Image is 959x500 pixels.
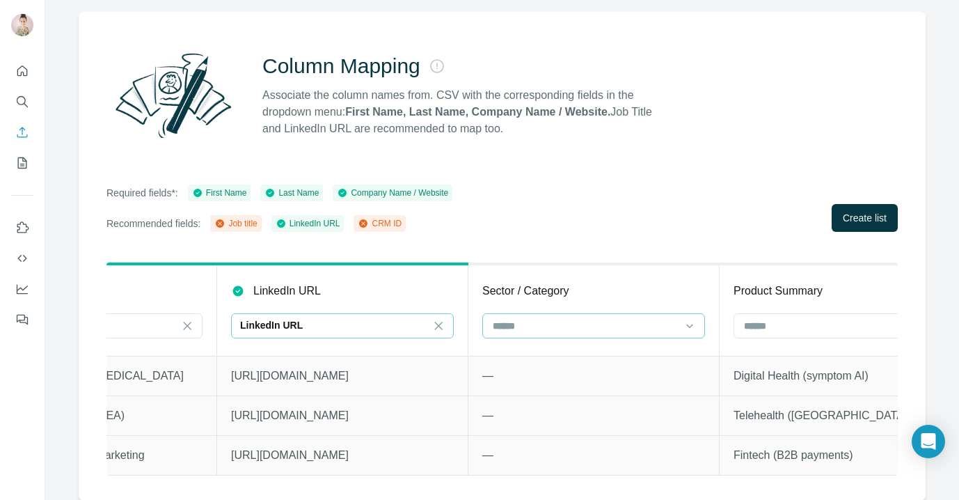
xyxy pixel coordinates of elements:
div: Job title [214,217,257,230]
p: LinkedIn URL [240,318,303,332]
div: Open Intercom Messenger [912,425,945,458]
p: — [482,368,705,384]
img: Surfe Illustration - Column Mapping [106,45,240,146]
img: Avatar [11,14,33,36]
div: Last Name [264,187,319,199]
p: Digital Health (symptom AI) [734,368,956,384]
strong: First Name, Last Name, Company Name / Website. [345,106,610,118]
p: Sector / Category [482,283,569,299]
button: Search [11,89,33,114]
p: [URL][DOMAIN_NAME] [231,447,454,464]
div: Company Name / Website [337,187,448,199]
p: [URL][DOMAIN_NAME] [231,407,454,424]
h2: Column Mapping [262,54,420,79]
button: Feedback [11,307,33,332]
button: Enrich CSV [11,120,33,145]
button: Quick start [11,58,33,84]
div: First Name [192,187,247,199]
p: Recommended fields: [106,217,200,231]
p: Fintech (B2B payments) [734,447,956,464]
p: LinkedIn URL [253,283,321,299]
button: My lists [11,150,33,175]
p: — [482,407,705,424]
p: — [482,447,705,464]
button: Create list [832,204,898,232]
p: Required fields*: [106,186,178,200]
span: Create list [843,211,887,225]
div: LinkedIn URL [276,217,340,230]
p: Telehealth ([GEOGRAPHIC_DATA]) [734,407,956,424]
p: Associate the column names from. CSV with the corresponding fields in the dropdown menu: Job Titl... [262,87,665,137]
button: Use Surfe on LinkedIn [11,215,33,240]
p: Product Summary [734,283,823,299]
p: [URL][DOMAIN_NAME] [231,368,454,384]
div: CRM ID [358,217,402,230]
button: Use Surfe API [11,246,33,271]
button: Dashboard [11,276,33,302]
